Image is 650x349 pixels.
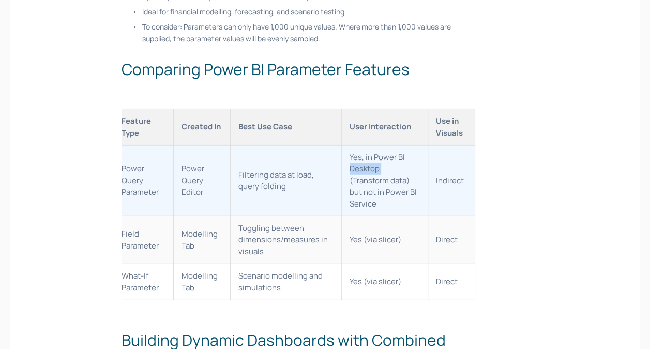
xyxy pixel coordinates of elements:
th: Created In [173,109,230,146]
td: Modelling Tab [173,264,230,300]
td: Yes (via slicer) [341,216,428,264]
th: Feature Type [114,109,174,146]
td: Field Parameter [114,216,174,264]
td: Scenario modelling and simulations [230,264,341,300]
td: Yes, in Power BI Desktop (Transform data) but not in Power BI Service [341,145,428,216]
td: Filtering data at load, query folding [230,145,341,216]
td: Power Query Editor [173,145,230,216]
td: Modelling Tab [173,216,230,264]
p: Ideal for financial modelling, forecasting, and scenario testing [142,6,475,18]
th: Use in Visuals [428,109,475,146]
td: Indirect [428,145,475,216]
td: Direct [428,264,475,300]
p: To consider: Parameters can only have 1,000 unique values. Where more than 1,000 values are suppl... [142,21,475,45]
th: User Interaction [341,109,428,146]
td: Toggling between dimensions/measures in visuals [230,216,341,264]
td: Yes (via slicer) [341,264,428,300]
h2: Comparing Power BI Parameter Features [122,57,475,81]
td: What-If Parameter [114,264,174,300]
td: Power Query Parameter [114,145,174,216]
th: Best Use Case [230,109,341,146]
td: Direct [428,216,475,264]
